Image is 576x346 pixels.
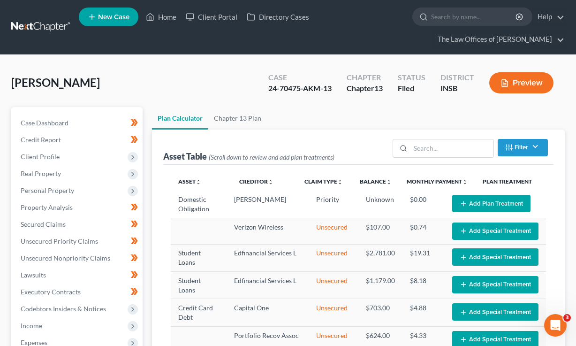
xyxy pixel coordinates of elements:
[374,84,383,92] span: 13
[358,218,402,244] td: $107.00
[268,83,332,94] div: 24-70475-AKM-13
[452,276,538,293] button: Add Special Treatment
[475,172,546,191] th: Plan Treatment
[21,305,106,313] span: Codebtors Insiders & Notices
[21,136,61,144] span: Credit Report
[227,272,309,299] td: Edfinancial Services L
[11,76,100,89] span: [PERSON_NAME]
[347,72,383,83] div: Chapter
[171,272,227,299] td: Student Loans
[337,179,343,185] i: unfold_more
[386,179,392,185] i: unfold_more
[171,191,227,218] td: Domestic Obligation
[402,272,445,299] td: $8.18
[407,178,468,185] a: Monthly Paymentunfold_more
[227,218,309,244] td: Verizon Wireless
[21,237,98,245] span: Unsecured Priority Claims
[141,8,181,25] a: Home
[239,178,273,185] a: Creditorunfold_more
[21,169,61,177] span: Real Property
[21,254,110,262] span: Unsecured Nonpriority Claims
[268,72,332,83] div: Case
[398,83,425,94] div: Filed
[402,191,445,218] td: $0.00
[21,119,68,127] span: Case Dashboard
[13,199,143,216] a: Property Analysis
[410,139,493,157] input: Search...
[489,72,553,93] button: Preview
[304,178,343,185] a: Claim Typeunfold_more
[21,288,81,296] span: Executory Contracts
[398,72,425,83] div: Status
[21,153,60,161] span: Client Profile
[21,322,42,330] span: Income
[440,83,474,94] div: INSB
[402,299,445,326] td: $4.88
[402,218,445,244] td: $0.74
[178,178,201,185] a: Assetunfold_more
[309,218,358,244] td: Unsecured
[358,299,402,326] td: $703.00
[402,244,445,271] td: $19.31
[309,299,358,326] td: Unsecured
[544,314,567,337] iframe: Intercom live chat
[358,244,402,271] td: $2,781.00
[13,115,143,131] a: Case Dashboard
[13,216,143,233] a: Secured Claims
[360,178,392,185] a: Balanceunfold_more
[98,14,129,21] span: New Case
[13,131,143,148] a: Credit Report
[21,271,46,279] span: Lawsuits
[452,303,538,321] button: Add Special Treatment
[21,220,66,228] span: Secured Claims
[21,203,73,211] span: Property Analysis
[227,299,309,326] td: Capital One
[563,314,571,322] span: 3
[171,244,227,271] td: Student Loans
[13,233,143,250] a: Unsecured Priority Claims
[163,151,334,162] div: Asset Table
[13,267,143,284] a: Lawsuits
[440,72,474,83] div: District
[462,179,468,185] i: unfold_more
[268,179,273,185] i: unfold_more
[13,250,143,267] a: Unsecured Nonpriority Claims
[171,299,227,326] td: Credit Card Debt
[433,31,564,48] a: The Law Offices of [PERSON_NAME]
[452,223,538,240] button: Add Special Treatment
[21,186,74,194] span: Personal Property
[242,8,314,25] a: Directory Cases
[358,191,402,218] td: Unknown
[196,179,201,185] i: unfold_more
[181,8,242,25] a: Client Portal
[208,107,267,130] a: Chapter 13 Plan
[358,272,402,299] td: $1,179.00
[227,244,309,271] td: Edfinancial Services L
[227,191,309,218] td: [PERSON_NAME]
[309,244,358,271] td: Unsecured
[309,191,358,218] td: Priority
[347,83,383,94] div: Chapter
[209,153,334,161] span: (Scroll down to review and add plan treatments)
[533,8,564,25] a: Help
[498,139,548,156] button: Filter
[431,8,517,25] input: Search by name...
[452,248,538,266] button: Add Special Treatment
[13,284,143,300] a: Executory Contracts
[309,272,358,299] td: Unsecured
[152,107,208,130] a: Plan Calculator
[452,195,531,212] button: Add Plan Treatment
